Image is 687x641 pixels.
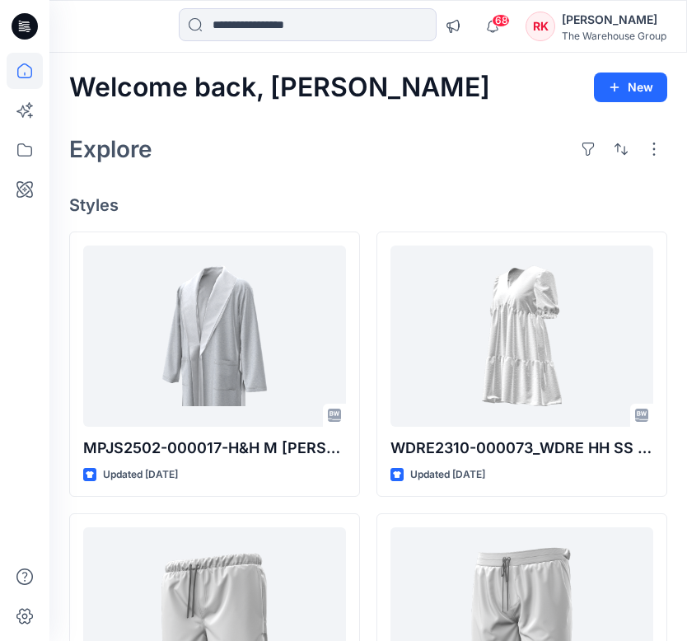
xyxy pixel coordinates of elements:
button: New [594,73,667,102]
p: WDRE2310-000073_WDRE HH SS TIERED MINI [390,437,653,460]
h4: Styles [69,195,667,215]
a: WDRE2310-000073_WDRE HH SS TIERED MINI [390,246,653,427]
p: Updated [DATE] [410,466,485,484]
div: RK [526,12,555,41]
h2: Welcome back, [PERSON_NAME] [69,73,490,103]
span: 68 [492,14,510,27]
h2: Explore [69,136,152,162]
a: MPJS2502-000017-H&H M TERRY ROBE [83,246,346,427]
p: MPJS2502-000017-H&H M [PERSON_NAME] [83,437,346,460]
p: Updated [DATE] [103,466,178,484]
div: [PERSON_NAME] [562,10,666,30]
div: The Warehouse Group [562,30,666,42]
